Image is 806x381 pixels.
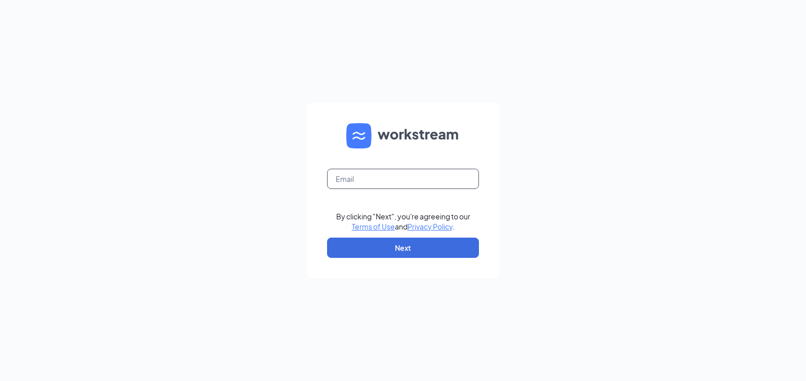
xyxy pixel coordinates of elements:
img: WS logo and Workstream text [346,123,460,148]
div: By clicking "Next", you're agreeing to our and . [336,211,470,232]
button: Next [327,238,479,258]
a: Privacy Policy [408,222,453,231]
a: Terms of Use [352,222,395,231]
input: Email [327,169,479,189]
